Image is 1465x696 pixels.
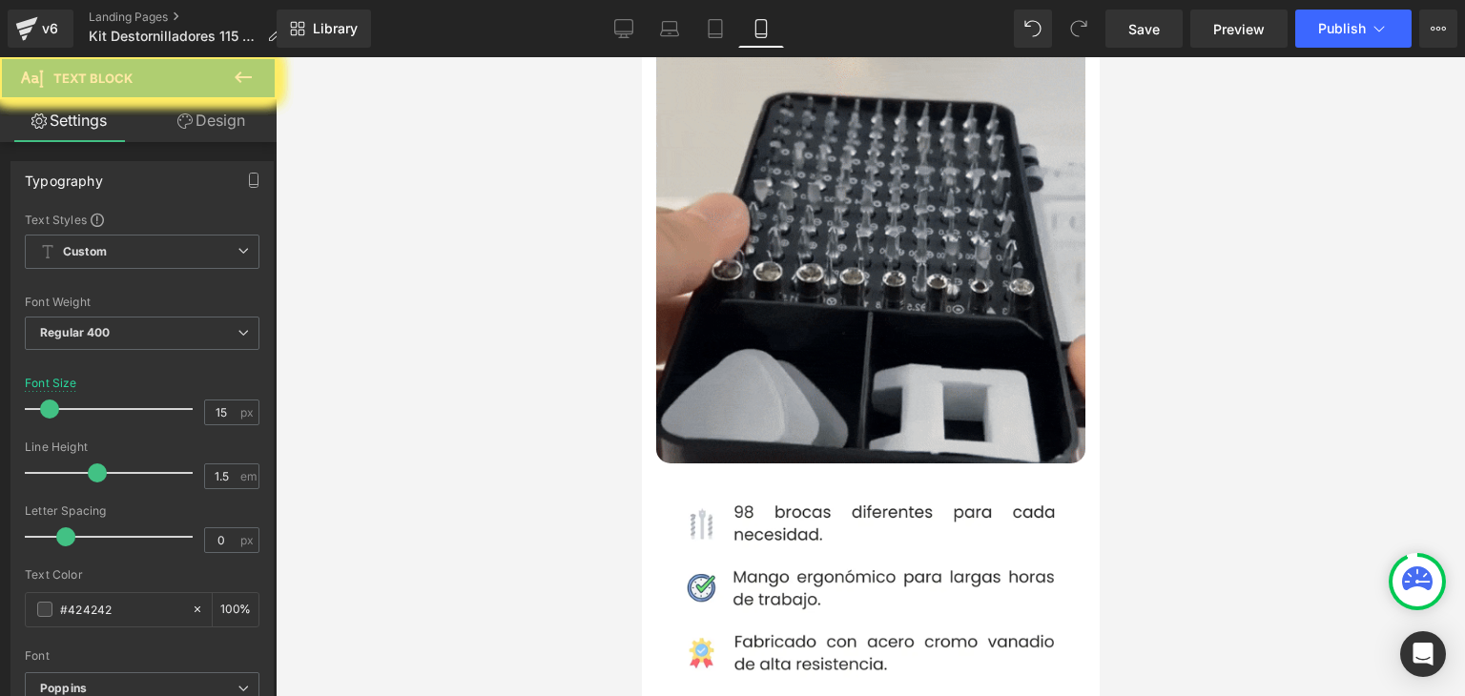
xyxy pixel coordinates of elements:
span: Library [313,20,358,37]
div: % [213,593,258,626]
button: Publish [1295,10,1412,48]
a: v6 [8,10,73,48]
a: Tablet [692,10,738,48]
span: em [240,470,257,482]
span: Publish [1318,21,1366,36]
span: Preview [1213,19,1265,39]
button: Undo [1014,10,1052,48]
a: Design [142,99,280,142]
div: Font Size [25,377,77,390]
div: v6 [38,16,62,41]
div: Line Height [25,440,259,454]
a: New Library [277,10,371,48]
button: More [1419,10,1457,48]
div: Typography [25,162,103,189]
span: px [240,534,257,546]
a: Desktop [601,10,647,48]
a: Mobile [738,10,784,48]
a: Laptop [647,10,692,48]
span: Save [1128,19,1160,39]
span: Kit Destornilladores 115 en 1 [89,29,259,44]
div: Text Styles [25,212,259,227]
span: Text Block [53,71,133,86]
a: Landing Pages [89,10,296,25]
b: Custom [63,244,107,260]
span: px [240,406,257,419]
b: Regular 400 [40,325,111,339]
div: Font Weight [25,296,259,309]
button: Redo [1060,10,1098,48]
input: Color [60,599,182,620]
div: Open Intercom Messenger [1400,631,1446,677]
div: Letter Spacing [25,504,259,518]
a: Preview [1190,10,1288,48]
div: Font [25,649,259,663]
div: Text Color [25,568,259,582]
